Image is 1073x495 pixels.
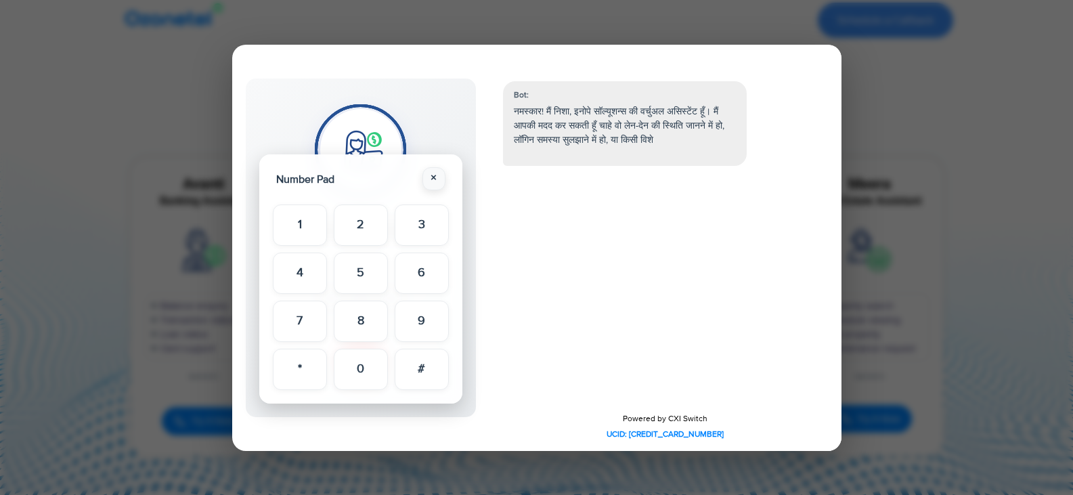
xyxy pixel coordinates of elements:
div: Number Pad [276,171,334,188]
button: 7 [273,301,327,342]
button: 1 [273,205,327,246]
button: × [422,167,445,190]
div: Powered by CXI Switch [489,403,841,451]
button: 9 [395,301,449,342]
button: 2 [334,205,388,246]
button: 3 [395,205,449,246]
button: 5 [334,253,388,294]
button: 8 [334,301,388,342]
button: 6 [395,253,449,294]
button: 0 [334,349,388,390]
p: नमस्कार! मैं निशा, इनोपे सॉल्यूशन्स की वर्चुअल असिस्टेंट हूँ। मैं आपकी मदद कर सकती हूँ चाहे वो ले... [514,104,736,147]
div: Bot: [514,89,736,102]
div: UCID: [CREDIT_CARD_NUMBER] [500,429,831,441]
button: # [395,349,449,390]
button: 4 [273,253,327,294]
